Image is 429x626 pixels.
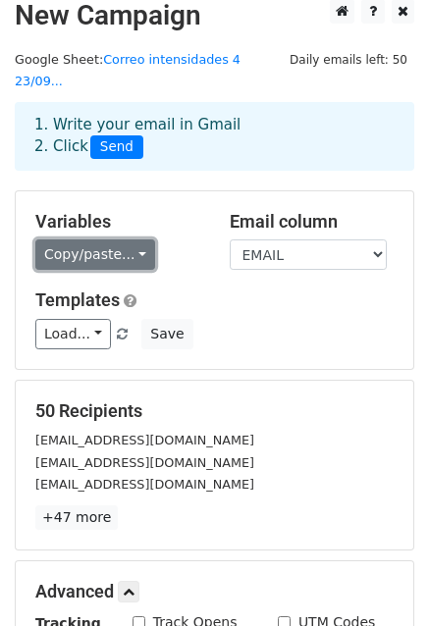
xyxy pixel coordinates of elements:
a: Templates [35,289,120,310]
div: Widget de chat [331,532,429,626]
h5: Email column [230,211,395,233]
a: Load... [35,319,111,349]
h5: Advanced [35,581,394,602]
iframe: Chat Widget [331,532,429,626]
span: Send [90,135,143,159]
button: Save [141,319,192,349]
h5: 50 Recipients [35,400,394,422]
small: Google Sheet: [15,52,241,89]
small: [EMAIL_ADDRESS][DOMAIN_NAME] [35,433,254,447]
a: Daily emails left: 50 [283,52,414,67]
div: 1. Write your email in Gmail 2. Click [20,114,409,159]
h5: Variables [35,211,200,233]
small: [EMAIL_ADDRESS][DOMAIN_NAME] [35,455,254,470]
a: Copy/paste... [35,239,155,270]
small: [EMAIL_ADDRESS][DOMAIN_NAME] [35,477,254,492]
a: Correo intensidades 4 23/09... [15,52,241,89]
a: +47 more [35,505,118,530]
span: Daily emails left: 50 [283,49,414,71]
